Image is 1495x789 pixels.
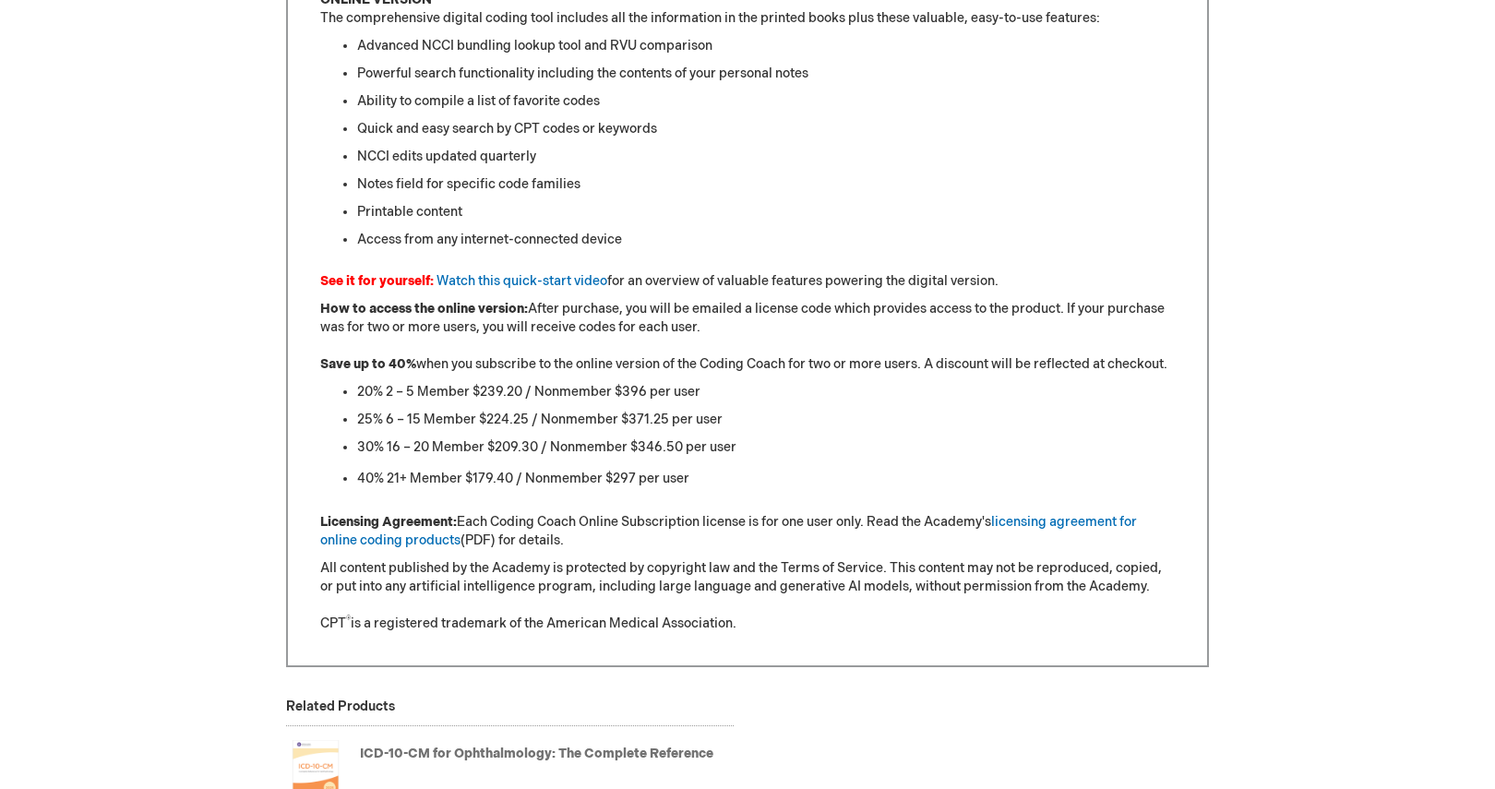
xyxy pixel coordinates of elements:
[357,92,1175,111] li: Ability to compile a list of favorite codes
[320,356,416,372] strong: Save up to 40%
[357,148,1175,166] li: NCCI edits updated quarterly
[346,615,351,626] sup: ®
[286,699,395,714] strong: Related Products
[320,559,1175,633] p: All content published by the Academy is protected by copyright law and the Terms of Service. This...
[357,203,1175,221] li: Printable content
[320,273,434,289] font: See it for yourself:
[357,175,1175,194] li: Notes field for specific code families
[320,300,1175,374] p: After purchase, you will be emailed a license code which provides access to the product. If your ...
[357,438,1175,457] li: 30% 16 – 20 Member $209.30 / Nonmember $346.50 per user
[320,514,1137,548] a: licensing agreement for online coding products
[357,37,1175,55] li: Advanced NCCI bundling lookup tool and RVU comparison
[357,120,1175,138] li: Quick and easy search by CPT codes or keywords
[357,411,1175,429] li: 25% 6 – 15 Member $224.25 / Nonmember $371.25 per user
[357,231,1175,249] li: Access from any internet-connected device
[320,301,528,317] strong: How to access the online version:
[437,273,607,289] a: Watch this quick-start video
[320,513,1175,550] p: Each Coding Coach Online Subscription license is for one user only. Read the Academy's (PDF) for ...
[357,466,1175,490] li: 40% 21+ Member $179.40 / Nonmember $297 per user
[320,514,457,530] strong: Licensing Agreement:
[320,272,1175,291] p: for an overview of valuable features powering the digital version.
[357,383,1175,401] li: 20% 2 – 5 Member $239.20 / Nonmember $396 per user
[357,65,1175,83] li: Powerful search functionality including the contents of your personal notes
[360,746,713,761] a: ICD-10-CM for Ophthalmology: The Complete Reference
